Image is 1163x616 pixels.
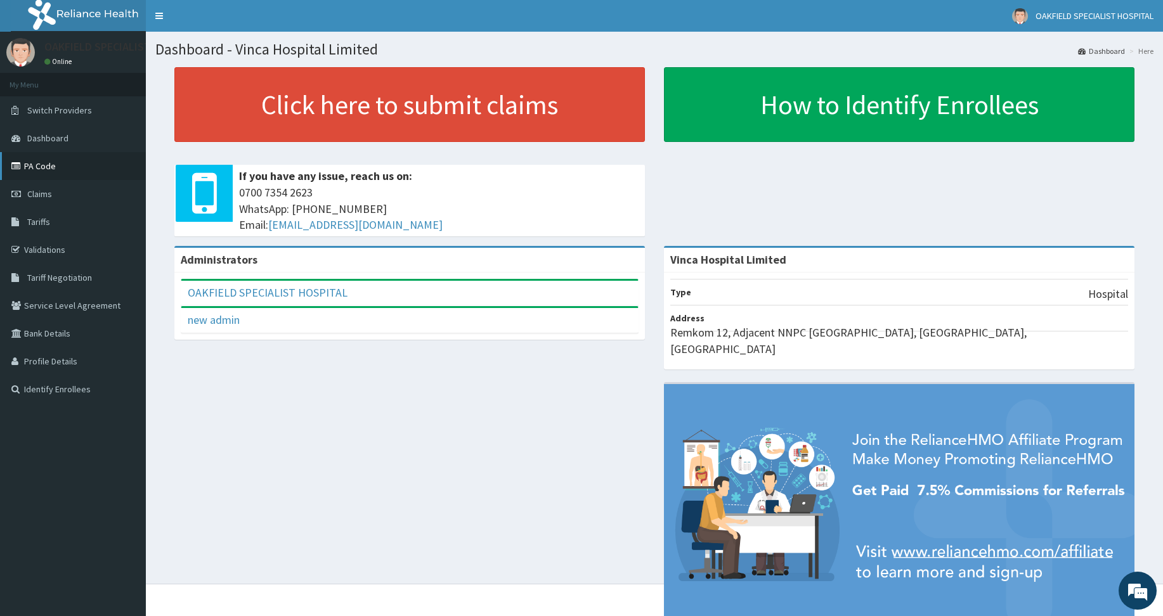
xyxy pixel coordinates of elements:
[670,286,691,298] b: Type
[27,105,92,116] span: Switch Providers
[239,184,639,233] span: 0700 7354 2623 WhatsApp: [PHONE_NUMBER] Email:
[27,132,68,144] span: Dashboard
[664,67,1134,142] a: How to Identify Enrollees
[27,272,92,283] span: Tariff Negotiation
[174,67,645,142] a: Click here to submit claims
[670,324,1128,357] p: Remkom 12, Adjacent NNPC [GEOGRAPHIC_DATA], [GEOGRAPHIC_DATA], [GEOGRAPHIC_DATA]
[27,216,50,228] span: Tariffs
[1012,8,1028,24] img: User Image
[181,252,257,267] b: Administrators
[6,38,35,67] img: User Image
[239,169,412,183] b: If you have any issue, reach us on:
[188,285,348,300] a: OAKFIELD SPECIALIST HOSPITAL
[27,188,52,200] span: Claims
[1126,46,1153,56] li: Here
[44,41,203,53] p: OAKFIELD SPECIALIST HOSPITAL
[670,312,705,324] b: Address
[1036,10,1153,22] span: OAKFIELD SPECIALIST HOSPITAL
[1078,46,1125,56] a: Dashboard
[188,312,240,327] a: new admin
[268,217,443,232] a: [EMAIL_ADDRESS][DOMAIN_NAME]
[1088,286,1128,302] p: Hospital
[155,41,1153,58] h1: Dashboard - Vinca Hospital Limited
[44,57,75,66] a: Online
[670,252,786,267] strong: Vinca Hospital Limited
